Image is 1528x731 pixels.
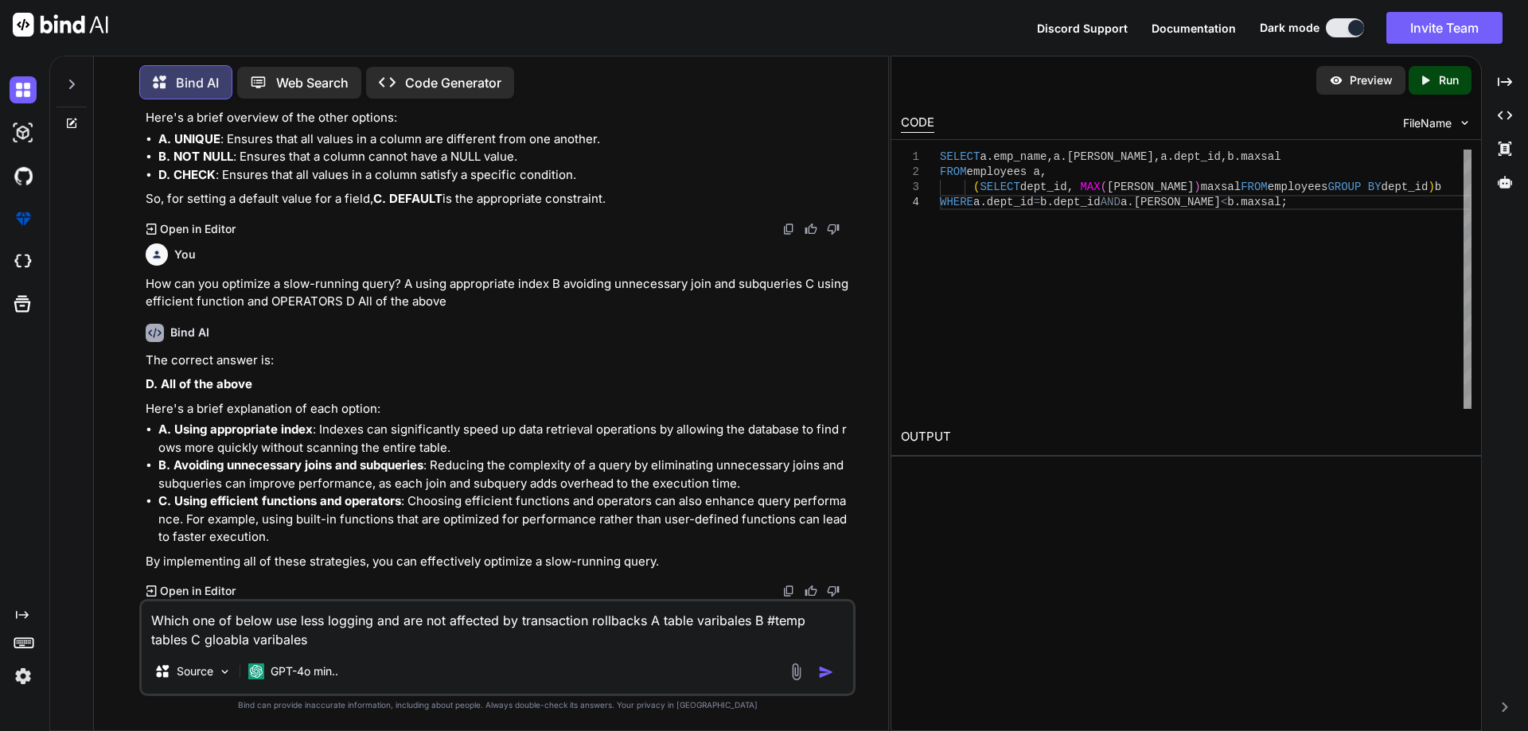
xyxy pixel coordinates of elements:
[1227,196,1234,208] span: b
[891,418,1481,456] h2: OUTPUT
[1066,150,1153,163] span: [PERSON_NAME]
[1107,181,1194,193] span: [PERSON_NAME]
[146,190,852,208] p: So, for setting a default value for a field, is the appropriate constraint.
[1019,181,1066,193] span: dept_id
[1080,181,1100,193] span: MAX
[1381,181,1428,193] span: dept_id
[218,665,232,679] img: Pick Models
[160,583,236,599] p: Open in Editor
[1040,196,1047,208] span: b
[1054,196,1101,208] span: dept_id
[1234,196,1240,208] span: .
[1241,196,1280,208] span: maxsal
[146,400,852,418] p: Here's a brief explanation of each option:
[1458,116,1471,130] img: chevron down
[1241,150,1280,163] span: maxsal
[1403,115,1452,131] span: FileName
[1100,196,1120,208] span: AND
[276,73,349,92] p: Web Search
[818,664,834,680] img: icon
[1121,196,1127,208] span: a
[271,663,338,679] p: GPT-4o min..
[1260,20,1319,36] span: Dark mode
[901,150,919,165] div: 1
[158,166,852,185] li: : Ensures that all values in a column satisfy a specific condition.
[1439,72,1459,88] p: Run
[901,165,919,180] div: 2
[158,457,423,472] strong: B. Avoiding unnecessary joins and subqueries
[158,131,220,146] strong: A. UNIQUE
[1037,20,1128,37] button: Discord Support
[1152,21,1236,35] span: Documentation
[1167,150,1173,163] span: .
[174,247,196,262] h6: You
[1280,196,1287,208] span: ;
[1100,181,1106,193] span: (
[1428,181,1434,193] span: )
[10,248,37,275] img: cloudideIcon
[1327,181,1361,193] span: GROUP
[146,275,852,311] p: How can you optimize a slow-running query? A using appropriate index B avoiding unnecessary join ...
[1227,150,1234,163] span: b
[146,352,852,370] p: The correct answer is:
[1221,196,1227,208] span: <
[782,223,795,235] img: copy
[176,73,219,92] p: Bind AI
[1037,21,1128,35] span: Discord Support
[1054,150,1060,163] span: a
[139,699,856,711] p: Bind can provide inaccurate information, including about people. Always double-check its answers....
[248,663,264,679] img: GPT-4o mini
[805,585,817,597] img: like
[1133,196,1220,208] span: [PERSON_NAME]
[10,205,37,232] img: premium
[940,150,980,163] span: SELECT
[158,149,233,164] strong: B. NOT NULL
[1386,12,1503,44] button: Invite Team
[158,493,401,508] strong: C. Using efficient functions and operators
[158,422,313,437] strong: A. Using appropriate index
[901,195,919,210] div: 4
[1200,181,1240,193] span: maxsal
[940,196,973,208] span: WHERE
[1060,150,1066,163] span: .
[980,181,1019,193] span: SELECT
[973,181,980,193] span: (
[1350,72,1393,88] p: Preview
[1367,181,1381,193] span: BY
[1267,181,1327,193] span: employees
[1241,181,1268,193] span: FROM
[901,180,919,195] div: 3
[158,148,852,166] li: : Ensures that a column cannot have a NULL value.
[146,376,252,391] strong: D. All of the above
[170,325,209,340] h6: Bind AI
[146,553,852,571] p: By implementing all of these strategies, you can effectively optimize a slow-running query.
[1127,196,1133,208] span: .
[1174,150,1221,163] span: dept_id
[986,196,1033,208] span: dept_id
[1040,165,1047,178] span: ,
[901,114,934,133] div: CODE
[1047,150,1053,163] span: ,
[782,585,795,597] img: copy
[10,76,37,103] img: darkChat
[10,663,37,690] img: settings
[177,663,213,679] p: Source
[158,167,216,182] strong: D. CHECK
[1234,150,1240,163] span: .
[158,492,852,546] p: : Choosing efficient functions and operators can also enhance query performance. For example, usi...
[1033,196,1039,208] span: =
[160,221,236,237] p: Open in Editor
[1047,196,1053,208] span: .
[158,421,852,457] p: : Indexes can significantly speed up data retrieval operations by allowing the database to find r...
[1154,150,1160,163] span: ,
[1160,150,1167,163] span: a
[10,119,37,146] img: darkAi-studio
[142,601,853,649] textarea: Which one of below use less logging and are not affected by transaction rollbacks A table varibal...
[146,109,852,127] p: Here's a brief overview of the other options:
[1194,181,1200,193] span: )
[986,150,992,163] span: .
[158,130,852,149] li: : Ensures that all values in a column are different from one another.
[787,663,805,681] img: attachment
[980,196,986,208] span: .
[993,150,1047,163] span: emp_name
